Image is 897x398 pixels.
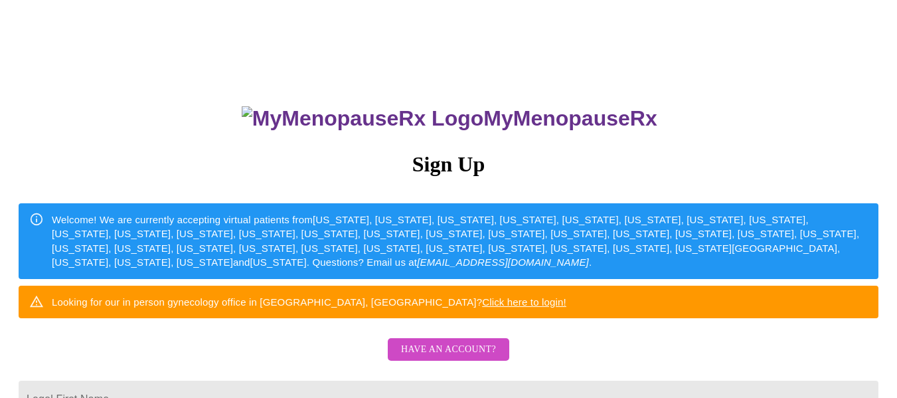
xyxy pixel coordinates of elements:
[19,152,878,177] h3: Sign Up
[52,207,868,275] div: Welcome! We are currently accepting virtual patients from [US_STATE], [US_STATE], [US_STATE], [US...
[417,256,589,268] em: [EMAIL_ADDRESS][DOMAIN_NAME]
[384,353,513,364] a: Have an account?
[21,106,879,131] h3: MyMenopauseRx
[388,338,509,361] button: Have an account?
[242,106,483,131] img: MyMenopauseRx Logo
[401,342,496,358] span: Have an account?
[482,296,566,308] a: Click here to login!
[52,290,566,314] div: Looking for our in person gynecology office in [GEOGRAPHIC_DATA], [GEOGRAPHIC_DATA]?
